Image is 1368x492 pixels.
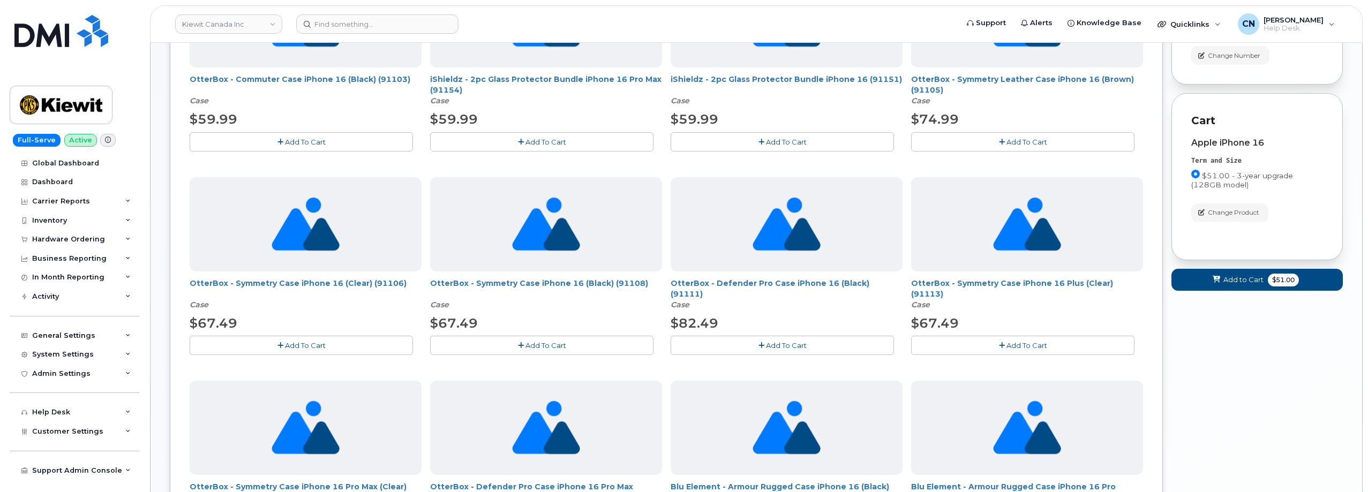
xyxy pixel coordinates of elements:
button: Add to Cart $51.00 [1171,269,1343,291]
button: Add To Cart [430,132,653,151]
button: Add To Cart [190,336,413,354]
em: Case [671,300,689,309]
div: Apple iPhone 16 [1191,138,1323,148]
img: no_image_found-2caef05468ed5679b831cfe6fc140e25e0c280774317ffc20a367ab7fd17291e.png [993,381,1061,475]
button: Add To Cart [190,132,413,151]
div: OtterBox - Symmetry Case iPhone 16 (Black) (91108) [430,278,662,310]
div: OtterBox - Symmetry Case iPhone 16 Plus (Clear) (91113) [911,278,1143,310]
button: Add To Cart [430,336,653,354]
span: $59.99 [190,111,237,127]
em: Case [190,96,208,105]
span: Knowledge Base [1077,18,1141,28]
a: iShieldz - 2pc Glass Protector Bundle iPhone 16 (91151) [671,74,902,84]
iframe: Messenger Launcher [1321,445,1360,484]
div: OtterBox - Symmetry Case iPhone 16 (Clear) (91106) [190,278,422,310]
div: iShieldz - 2pc Glass Protector Bundle iPhone 16 Pro Max (91154) [430,74,662,106]
img: no_image_found-2caef05468ed5679b831cfe6fc140e25e0c280774317ffc20a367ab7fd17291e.png [753,381,821,475]
span: CN [1242,18,1255,31]
button: Add To Cart [911,336,1134,354]
span: Change Number [1208,51,1260,60]
em: Case [911,96,930,105]
img: no_image_found-2caef05468ed5679b831cfe6fc140e25e0c280774317ffc20a367ab7fd17291e.png [272,381,340,475]
span: $67.49 [190,315,237,331]
div: Quicklinks [1150,13,1228,35]
button: Add To Cart [911,132,1134,151]
a: OtterBox - Symmetry Case iPhone 16 (Clear) (91106) [190,278,407,288]
div: iShieldz - 2pc Glass Protector Bundle iPhone 16 (91151) [671,74,903,106]
em: Case [430,96,449,105]
span: Add To Cart [285,341,326,350]
em: Case [190,300,208,309]
a: Support [959,12,1013,34]
span: $51.00 [1268,274,1299,286]
input: $51.00 - 3-year upgrade (128GB model) [1191,170,1200,178]
img: no_image_found-2caef05468ed5679b831cfe6fc140e25e0c280774317ffc20a367ab7fd17291e.png [512,177,580,271]
img: no_image_found-2caef05468ed5679b831cfe6fc140e25e0c280774317ffc20a367ab7fd17291e.png [993,177,1061,271]
a: Kiewit Canada Inc [175,14,282,34]
a: OtterBox - Defender Pro Case iPhone 16 (Black) (91111) [671,278,869,299]
button: Change Product [1191,203,1268,222]
span: [PERSON_NAME] [1264,16,1324,24]
span: Add To Cart [766,341,807,350]
span: Change Product [1208,208,1259,217]
em: Case [671,96,689,105]
p: Cart [1191,113,1323,128]
span: $59.99 [671,111,718,127]
span: Add To Cart [766,138,807,146]
a: Knowledge Base [1060,12,1149,34]
a: Alerts [1013,12,1060,34]
span: Add To Cart [1006,341,1047,350]
span: Support [976,18,1006,28]
div: Connor Nguyen [1230,13,1342,35]
span: Add To Cart [1006,138,1047,146]
div: OtterBox - Commuter Case iPhone 16 (Black) (91103) [190,74,422,106]
span: $51.00 - 3-year upgrade (128GB model) [1191,171,1293,189]
a: OtterBox - Symmetry Case iPhone 16 (Black) (91108) [430,278,648,288]
button: Add To Cart [671,132,894,151]
span: $74.99 [911,111,959,127]
span: $59.99 [430,111,478,127]
span: Alerts [1030,18,1053,28]
span: Add To Cart [525,138,566,146]
a: OtterBox - Symmetry Leather Case iPhone 16 (Brown) (91105) [911,74,1134,95]
img: no_image_found-2caef05468ed5679b831cfe6fc140e25e0c280774317ffc20a367ab7fd17291e.png [512,381,580,475]
span: Quicklinks [1170,20,1209,28]
span: $82.49 [671,315,718,331]
div: OtterBox - Symmetry Leather Case iPhone 16 (Brown) (91105) [911,74,1143,106]
button: Change Number [1191,46,1269,65]
span: Add to Cart [1223,275,1264,285]
img: no_image_found-2caef05468ed5679b831cfe6fc140e25e0c280774317ffc20a367ab7fd17291e.png [272,177,340,271]
input: Find something... [296,14,458,34]
span: Add To Cart [285,138,326,146]
a: OtterBox - Commuter Case iPhone 16 (Black) (91103) [190,74,410,84]
span: $67.49 [430,315,478,331]
button: Add To Cart [671,336,894,354]
em: Case [911,300,930,309]
span: Help Desk [1264,24,1324,33]
em: Case [430,300,449,309]
a: iShieldz - 2pc Glass Protector Bundle iPhone 16 Pro Max (91154) [430,74,662,95]
img: no_image_found-2caef05468ed5679b831cfe6fc140e25e0c280774317ffc20a367ab7fd17291e.png [753,177,821,271]
div: Term and Size [1191,156,1323,165]
a: OtterBox - Symmetry Case iPhone 16 Plus (Clear) (91113) [911,278,1113,299]
div: OtterBox - Defender Pro Case iPhone 16 (Black) (91111) [671,278,903,310]
span: Add To Cart [525,341,566,350]
span: $67.49 [911,315,959,331]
